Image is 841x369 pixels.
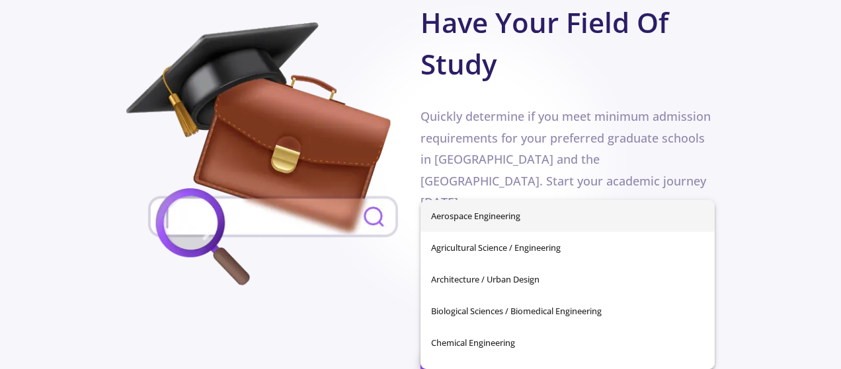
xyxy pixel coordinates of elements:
[431,295,704,327] span: Biological Sciences / Biomedical Engineering
[431,327,704,358] span: Chemical Engineering
[431,263,704,295] span: Architecture / Urban Design
[431,200,704,232] span: Aerospace Engineering
[421,108,711,210] span: Quickly determine if you meet minimum admission requirements for your preferred graduate schools ...
[126,22,421,291] img: field
[431,232,704,263] span: Agricultural Science / Engineering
